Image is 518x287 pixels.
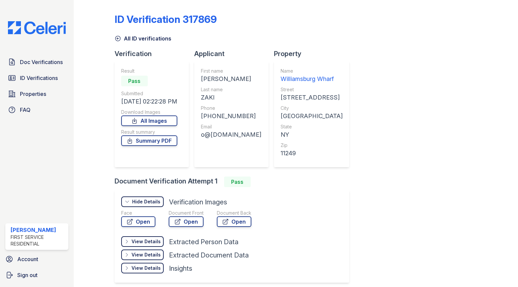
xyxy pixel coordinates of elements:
div: ZAKI [201,93,261,102]
a: All Images [121,115,177,126]
a: Account [3,252,71,266]
div: Insights [169,264,192,273]
span: ID Verifications [20,74,58,82]
a: Open [217,216,251,227]
img: CE_Logo_Blue-a8612792a0a2168367f1c8372b55b34899dd931a85d93a1a3d3e32e68fde9ad4.png [3,21,71,34]
div: Verification Images [169,197,227,207]
iframe: chat widget [490,260,511,280]
div: Face [121,210,155,216]
div: Williamsburg Wharf [281,74,343,84]
span: Sign out [17,271,38,279]
a: Properties [5,87,68,101]
span: Properties [20,90,46,98]
a: Open [121,216,155,227]
div: ID Verification 317869 [115,13,217,25]
div: NY [281,130,343,139]
span: FAQ [20,106,31,114]
a: ID Verifications [5,71,68,85]
div: Download Images [121,109,177,115]
div: State [281,123,343,130]
a: Open [169,216,204,227]
div: Last name [201,86,261,93]
div: Document Front [169,210,204,216]
div: Hide Details [132,198,160,205]
div: First Service Residential [11,234,66,247]
div: 11249 [281,149,343,158]
a: FAQ [5,103,68,116]
div: Extracted Person Data [169,237,238,247]
a: All ID verifications [115,35,171,42]
div: Document Back [217,210,251,216]
div: [STREET_ADDRESS] [281,93,343,102]
span: Account [17,255,38,263]
div: View Details [131,238,161,245]
div: [GEOGRAPHIC_DATA] [281,111,343,121]
div: Extracted Document Data [169,251,249,260]
div: [PHONE_NUMBER] [201,111,261,121]
a: Doc Verifications [5,55,68,69]
div: Pass [121,76,148,86]
div: Name [281,68,343,74]
div: Document Verification Attempt 1 [115,177,355,187]
div: Verification [115,49,194,58]
div: View Details [131,265,161,271]
div: Pass [224,177,251,187]
a: Name Williamsburg Wharf [281,68,343,84]
a: Summary PDF [121,135,177,146]
span: Doc Verifications [20,58,63,66]
div: View Details [131,251,161,258]
div: [PERSON_NAME] [201,74,261,84]
a: Sign out [3,268,71,282]
div: Property [274,49,355,58]
div: Phone [201,105,261,111]
div: Street [281,86,343,93]
div: [DATE] 02:22:28 PM [121,97,177,106]
div: Result [121,68,177,74]
div: Submitted [121,90,177,97]
div: o@[DOMAIN_NAME] [201,130,261,139]
div: Applicant [194,49,274,58]
div: City [281,105,343,111]
div: First name [201,68,261,74]
div: [PERSON_NAME] [11,226,66,234]
div: Result summary [121,129,177,135]
div: Email [201,123,261,130]
div: Zip [281,142,343,149]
